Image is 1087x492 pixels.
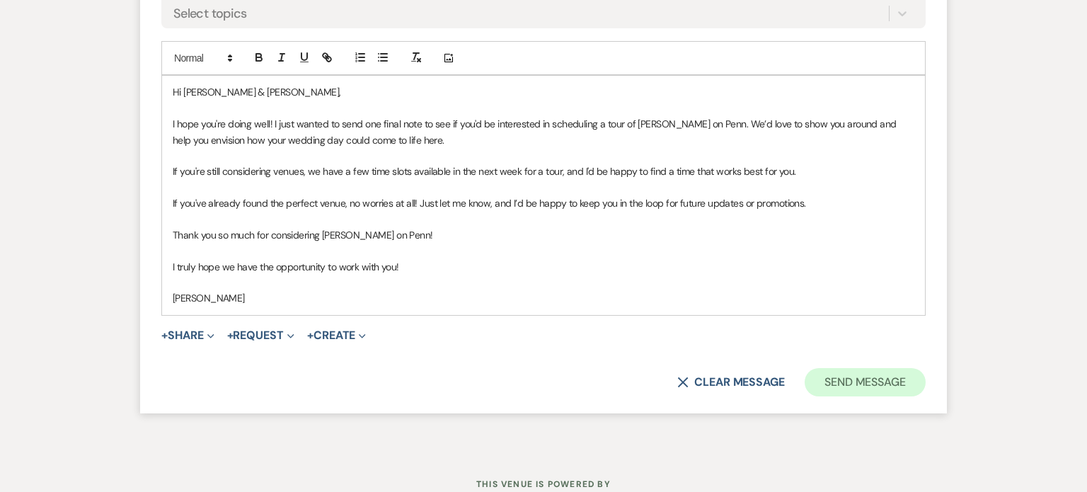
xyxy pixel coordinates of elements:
button: Create [307,330,366,341]
span: + [161,330,168,341]
button: Share [161,330,214,341]
p: [PERSON_NAME] [173,290,914,306]
span: + [307,330,314,341]
p: If you're still considering venues, we have a few time slots available in the next week for a tou... [173,164,914,179]
p: Thank you so much for considering [PERSON_NAME] on Penn! [173,227,914,243]
button: Request [227,330,294,341]
button: Send Message [805,368,926,396]
p: I hope you're doing well! I just wanted to send one final note to see if you'd be interested in s... [173,116,914,148]
p: If you've already found the perfect venue, no worries at all! Just let me know, and I’d be happy ... [173,195,914,211]
p: I truly hope we have the opportunity to work with you! [173,259,914,275]
span: + [227,330,234,341]
p: Hi [PERSON_NAME] & [PERSON_NAME], [173,84,914,100]
button: Clear message [677,377,785,388]
div: Select topics [173,4,247,23]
